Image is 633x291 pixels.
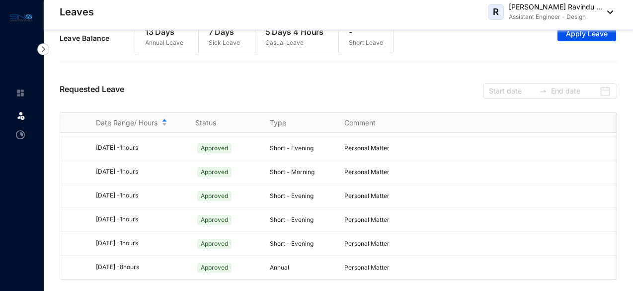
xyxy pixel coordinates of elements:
[344,240,390,247] span: Personal Matter
[197,263,232,273] span: Approved
[493,7,499,16] span: R
[344,264,390,271] span: Personal Matter
[332,113,407,133] th: Comment
[96,239,183,248] div: [DATE] - 1 hours
[258,113,332,133] th: Type
[197,167,232,177] span: Approved
[344,216,390,223] span: Personal Matter
[16,89,25,97] img: home-unselected.a29eae3204392db15eaf.svg
[539,87,547,95] span: swap-right
[344,144,390,152] span: Personal Matter
[197,239,232,249] span: Approved
[270,215,332,225] p: Short - Evening
[509,12,602,22] p: Assistant Engineer - Design
[270,191,332,201] p: Short - Evening
[566,29,608,39] span: Apply Leave
[197,215,232,225] span: Approved
[60,83,124,99] p: Requested Leave
[349,26,383,38] p: -
[197,191,232,201] span: Approved
[602,10,613,14] img: dropdown-black.8e83cc76930a90b1a4fdb6d089b7bf3a.svg
[509,2,602,12] p: [PERSON_NAME] Ravindu ...
[145,38,183,48] p: Annual Leave
[349,38,383,48] p: Short Leave
[96,143,183,153] div: [DATE] - 1 hours
[8,125,32,145] li: Time Attendance
[16,130,25,139] img: time-attendance-unselected.8aad090b53826881fffb.svg
[8,83,32,103] li: Home
[344,192,390,199] span: Personal Matter
[10,12,32,23] img: logo
[489,86,535,97] input: Start date
[96,215,183,224] div: [DATE] - 1 hours
[265,38,324,48] p: Casual Leave
[96,118,158,128] span: Date Range/ Hours
[265,26,324,38] p: 5 Days 4 Hours
[344,168,390,176] span: Personal Matter
[16,110,26,120] img: leave.99b8a76c7fa76a53782d.svg
[145,26,183,38] p: 13 Days
[557,25,616,41] button: Apply Leave
[60,5,94,19] p: Leaves
[209,38,240,48] p: Sick Leave
[270,239,332,249] p: Short - Evening
[183,113,258,133] th: Status
[270,263,332,273] p: Annual
[96,167,183,177] div: [DATE] - 1 hours
[209,26,240,38] p: 7 Days
[270,167,332,177] p: Short - Morning
[60,33,135,43] p: Leave Balance
[96,191,183,200] div: [DATE] - 1 hours
[96,263,183,272] div: [DATE] - 8 hours
[551,86,597,97] input: End date
[539,87,547,95] span: to
[197,143,232,153] span: Approved
[270,143,332,153] p: Short - Evening
[37,43,49,55] img: nav-icon-right.af6afadce00d159da59955279c43614e.svg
